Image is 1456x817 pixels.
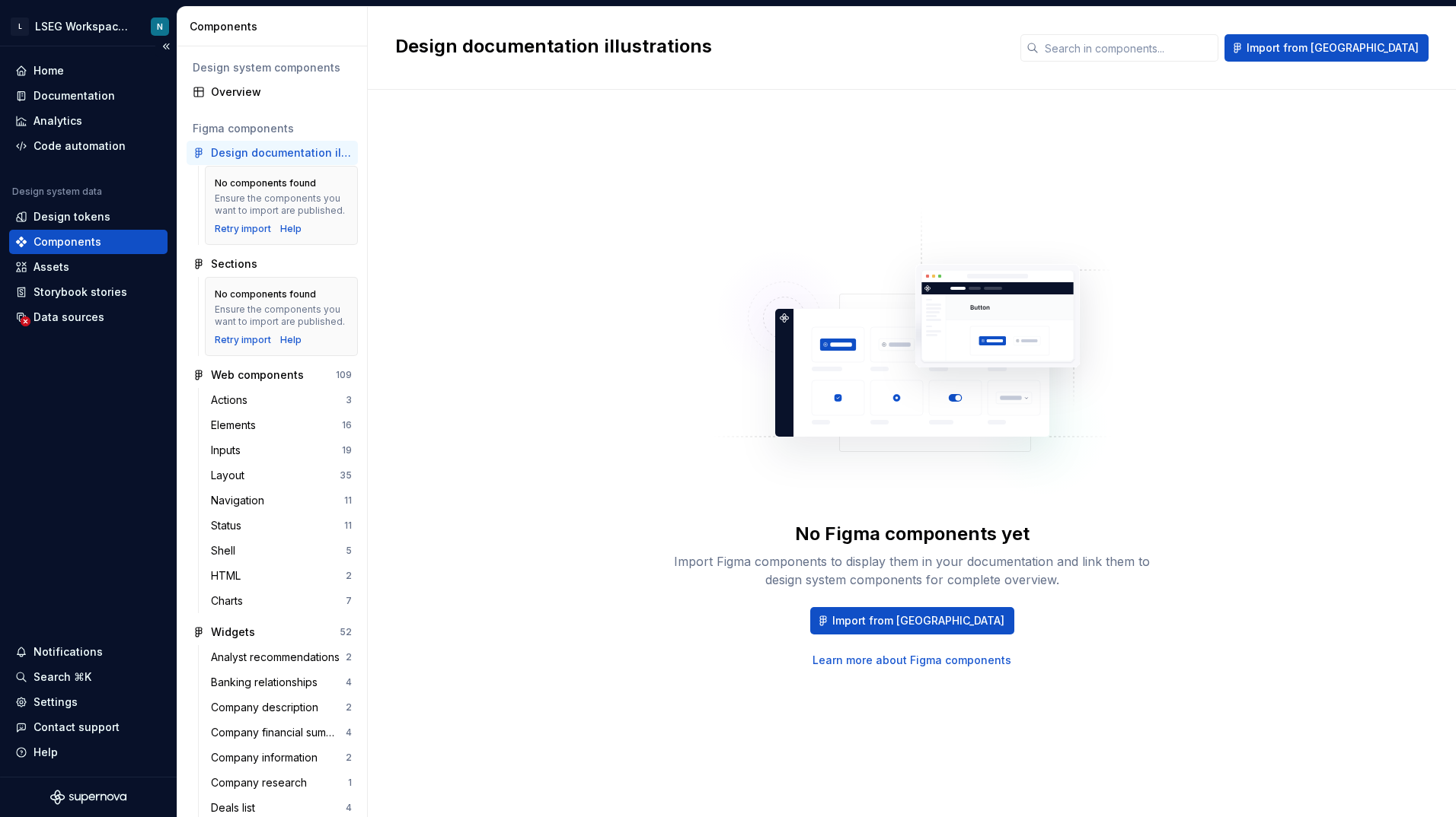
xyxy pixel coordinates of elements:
[187,620,358,644] a: Widgets52
[205,745,358,770] a: Company information2
[211,675,324,690] div: Banking relationships
[9,740,168,765] button: Help
[205,388,358,412] a: Actions3
[205,564,358,588] a: HTML2
[9,205,168,229] a: Design tokens
[280,223,302,235] a: Help
[346,570,352,582] div: 2
[211,145,352,161] div: Design documentation illustrations
[810,607,1014,634] button: Import from [GEOGRAPHIC_DATA]
[336,369,352,381] div: 109
[9,640,168,664] button: Notifications
[34,63,64,78] div: Home
[34,720,120,735] div: Contact support
[34,138,126,154] div: Code automation
[205,488,358,513] a: Navigation11
[211,543,241,558] div: Shell
[9,280,168,304] a: Storybook stories
[211,393,254,408] div: Actions
[211,84,352,100] div: Overview
[11,17,29,36] div: L
[211,568,247,583] div: HTML
[1039,34,1218,62] input: Search in components...
[346,752,352,764] div: 2
[9,715,168,739] button: Contact support
[669,552,1156,589] div: Import Figma components to display them in your documentation and link them to design system comp...
[211,418,262,433] div: Elements
[205,513,358,538] a: Status11
[215,304,348,328] div: Ensure the components you want to import are published.
[9,255,168,279] a: Assets
[340,626,352,638] div: 52
[34,310,104,325] div: Data sources
[205,438,358,463] a: Inputs19
[344,494,352,507] div: 11
[1247,40,1419,56] span: Import from [GEOGRAPHIC_DATA]
[395,34,1002,59] h2: Design documentation illustrations
[215,334,271,346] button: Retry import
[280,334,302,346] a: Help
[34,745,58,760] div: Help
[187,363,358,387] a: Web components109
[9,109,168,133] a: Analytics
[215,223,271,235] button: Retry import
[205,463,358,488] a: Layout35
[344,520,352,532] div: 11
[211,625,255,640] div: Widgets
[211,468,251,483] div: Layout
[346,726,352,739] div: 4
[205,695,358,720] a: Company description2
[34,113,82,129] div: Analytics
[1225,34,1429,62] button: Import from [GEOGRAPHIC_DATA]
[215,288,316,300] div: No components found
[205,413,358,437] a: Elements16
[9,665,168,689] button: Search ⌘K
[205,720,358,745] a: Company financial summary4
[346,701,352,714] div: 2
[9,134,168,158] a: Code automation
[211,725,346,740] div: Company financial summary
[34,644,103,660] div: Notifications
[215,192,348,217] div: Ensure the components you want to import are published.
[193,121,352,136] div: Figma components
[34,88,115,103] div: Documentation
[9,690,168,714] a: Settings
[340,469,352,482] div: 35
[205,670,358,695] a: Banking relationships4
[205,539,358,563] a: Shell5
[346,394,352,406] div: 3
[157,21,163,33] div: N
[155,36,177,57] button: Collapse sidebar
[205,771,358,795] a: Company research1
[346,676,352,688] div: 4
[187,141,358,165] a: Design documentation illustrations
[9,305,168,329] a: Data sources
[346,651,352,663] div: 2
[342,419,352,431] div: 16
[3,10,174,43] button: LLSEG Workspace Design SystemN
[205,589,358,613] a: Charts7
[50,790,126,805] svg: Supernova Logo
[34,285,127,300] div: Storybook stories
[9,84,168,108] a: Documentation
[190,19,361,34] div: Components
[211,750,324,765] div: Company information
[211,493,270,508] div: Navigation
[34,695,78,710] div: Settings
[813,653,1011,668] a: Learn more about Figma components
[211,367,304,383] div: Web components
[342,444,352,456] div: 19
[346,545,352,557] div: 5
[34,209,110,224] div: Design tokens
[9,59,168,83] a: Home
[187,252,358,276] a: Sections
[211,593,249,609] div: Charts
[9,230,168,254] a: Components
[34,669,91,685] div: Search ⌘K
[211,775,313,790] div: Company research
